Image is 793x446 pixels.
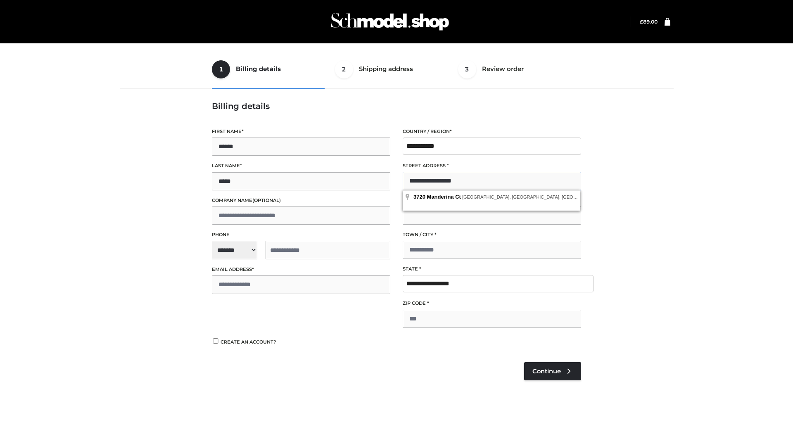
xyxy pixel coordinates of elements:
[212,162,390,170] label: Last name
[403,162,581,170] label: Street address
[212,231,390,239] label: Phone
[212,197,390,204] label: Company name
[403,231,581,239] label: Town / City
[640,19,643,25] span: £
[212,101,581,111] h3: Billing details
[403,265,581,273] label: State
[212,338,219,344] input: Create an account?
[252,197,281,203] span: (optional)
[427,194,461,200] span: Manderina Ct
[403,299,581,307] label: ZIP Code
[328,5,452,38] img: Schmodel Admin 964
[212,266,390,273] label: Email address
[413,194,425,200] span: 3720
[640,19,658,25] bdi: 89.00
[212,128,390,135] label: First name
[221,339,276,345] span: Create an account?
[403,128,581,135] label: Country / Region
[524,362,581,380] a: Continue
[462,195,609,199] span: [GEOGRAPHIC_DATA], [GEOGRAPHIC_DATA], [GEOGRAPHIC_DATA]
[640,19,658,25] a: £89.00
[532,368,561,375] span: Continue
